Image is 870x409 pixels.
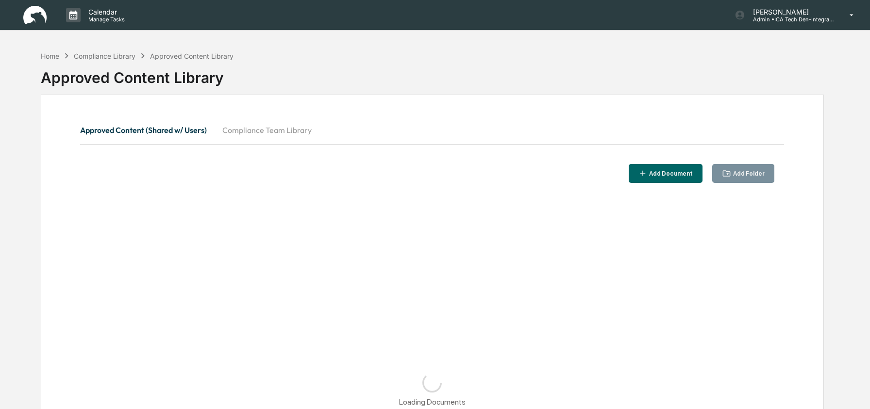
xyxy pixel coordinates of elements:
p: Admin • ICA Tech Den-Integrated Compliance Advisors [745,16,836,23]
div: Add Folder [731,170,765,177]
p: Calendar [81,8,130,16]
button: Add Document [629,164,703,183]
p: [PERSON_NAME] [745,8,836,16]
div: Loading Documents [399,397,466,407]
img: logo [23,6,47,25]
div: Approved Content Library [41,61,824,86]
button: Approved Content (Shared w/ Users) [80,118,215,142]
div: Compliance Library [74,52,135,60]
p: Manage Tasks [81,16,130,23]
div: secondary tabs example [80,118,784,142]
div: Add Document [647,170,693,177]
div: Home [41,52,59,60]
button: Add Folder [712,164,774,183]
button: Compliance Team Library [215,118,319,142]
div: Approved Content Library [150,52,234,60]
